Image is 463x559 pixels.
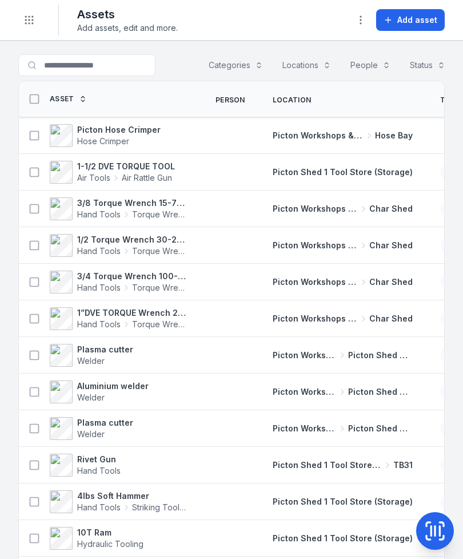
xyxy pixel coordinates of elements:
[50,271,188,294] a: 3/4 Torque Wrench 100-500 ft/lbs box 2 4575Hand ToolsTorque Wrench
[376,9,445,31] button: Add asset
[132,319,188,330] span: Torque Wrench
[273,203,413,215] a: Picton Workshops & BaysChar Shed
[369,313,413,324] span: Char Shed
[132,209,188,220] span: Torque Wrench
[77,429,105,439] span: Welder
[273,497,413,506] span: Picton Shed 1 Tool Store (Storage)
[50,94,87,104] a: Asset
[77,124,161,136] strong: Picton Hose Crimper
[50,380,149,403] a: Aluminium welderWelder
[77,22,178,34] span: Add assets, edit and more.
[273,130,364,141] span: Picton Workshops & Bays
[440,96,456,105] span: Tag
[369,276,413,288] span: Char Shed
[273,423,337,434] span: Picton Workshops & Bays
[273,533,413,544] a: Picton Shed 1 Tool Store (Storage)
[77,380,149,392] strong: Aluminium welder
[50,197,188,220] a: 3/8 Torque Wrench 15-75 ft/lbs site box 2 4581Hand ToolsTorque Wrench
[77,197,188,209] strong: 3/8 Torque Wrench 15-75 ft/lbs site box 2 4581
[215,96,245,105] span: Person
[273,386,337,398] span: Picton Workshops & Bays
[77,282,121,294] span: Hand Tools
[273,423,413,434] a: Picton Workshops & BaysPicton Shed 2 Fabrication Shop
[77,356,105,366] span: Welder
[348,423,413,434] span: Picton Shed 2 Fabrication Shop
[77,161,175,172] strong: 1-1/2 DVE TORQUE TOOL
[77,209,121,220] span: Hand Tools
[77,393,105,402] span: Welder
[132,282,188,294] span: Torque Wrench
[273,313,413,324] a: Picton Workshops & BaysChar Shed
[50,94,74,104] span: Asset
[369,203,413,215] span: Char Shed
[77,466,121,475] span: Hand Tools
[50,124,161,147] a: Picton Hose CrimperHose Crimper
[50,490,188,513] a: 4lbs Soft HammerHand ToolsStriking Tools / Hammers
[50,234,188,257] a: 1/2 Torque Wrench 30-250 ft/lbs site box 2 4579Hand ToolsTorque Wrench
[273,276,358,288] span: Picton Workshops & Bays
[273,386,413,398] a: Picton Workshops & BaysPicton Shed 2 Fabrication Shop
[375,130,413,141] span: Hose Bay
[132,502,188,513] span: Striking Tools / Hammers
[273,459,413,471] a: Picton Shed 1 Tool Store (Storage)TB31
[77,234,188,245] strong: 1/2 Torque Wrench 30-250 ft/lbs site box 2 4579
[50,417,133,440] a: Plasma cutterWelder
[77,527,143,538] strong: 10T Ram
[275,54,338,76] button: Locations
[50,307,188,330] a: 1”DVE TORQUE Wrench 200-1000 ft/lbs 4572Hand ToolsTorque Wrench
[132,245,188,257] span: Torque Wrench
[77,539,143,549] span: Hydraulic Tooling
[77,502,121,513] span: Hand Tools
[273,166,413,178] a: Picton Shed 1 Tool Store (Storage)
[397,14,437,26] span: Add asset
[77,307,188,319] strong: 1”DVE TORQUE Wrench 200-1000 ft/lbs 4572
[273,350,337,361] span: Picton Workshops & Bays
[273,496,413,508] a: Picton Shed 1 Tool Store (Storage)
[273,459,382,471] span: Picton Shed 1 Tool Store (Storage)
[273,350,413,361] a: Picton Workshops & BaysPicton Shed 2 Fabrication Shop
[77,490,188,502] strong: 4lbs Soft Hammer
[273,276,413,288] a: Picton Workshops & BaysChar Shed
[77,6,178,22] h2: Assets
[273,130,413,141] a: Picton Workshops & BaysHose Bay
[369,240,413,251] span: Char Shed
[77,271,188,282] strong: 3/4 Torque Wrench 100-500 ft/lbs box 2 4575
[50,527,143,550] a: 10T RamHydraulic Tooling
[273,240,413,251] a: Picton Workshops & BaysChar Shed
[393,459,413,471] span: TB31
[18,9,40,31] button: Toggle navigation
[50,344,133,367] a: Plasma cutterWelder
[77,319,121,330] span: Hand Tools
[201,54,270,76] button: Categories
[273,240,358,251] span: Picton Workshops & Bays
[273,96,311,105] span: Location
[77,136,129,146] span: Hose Crimper
[348,386,413,398] span: Picton Shed 2 Fabrication Shop
[273,313,358,324] span: Picton Workshops & Bays
[343,54,398,76] button: People
[77,454,121,465] strong: Rivet Gun
[402,54,453,76] button: Status
[122,172,172,184] span: Air Rattle Gun
[50,161,175,184] a: 1-1/2 DVE TORQUE TOOLAir ToolsAir Rattle Gun
[273,533,413,543] span: Picton Shed 1 Tool Store (Storage)
[77,417,133,429] strong: Plasma cutter
[50,454,121,477] a: Rivet GunHand Tools
[348,350,413,361] span: Picton Shed 2 Fabrication Shop
[77,344,133,355] strong: Plasma cutter
[273,167,413,177] span: Picton Shed 1 Tool Store (Storage)
[77,245,121,257] span: Hand Tools
[273,203,358,215] span: Picton Workshops & Bays
[77,172,110,184] span: Air Tools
